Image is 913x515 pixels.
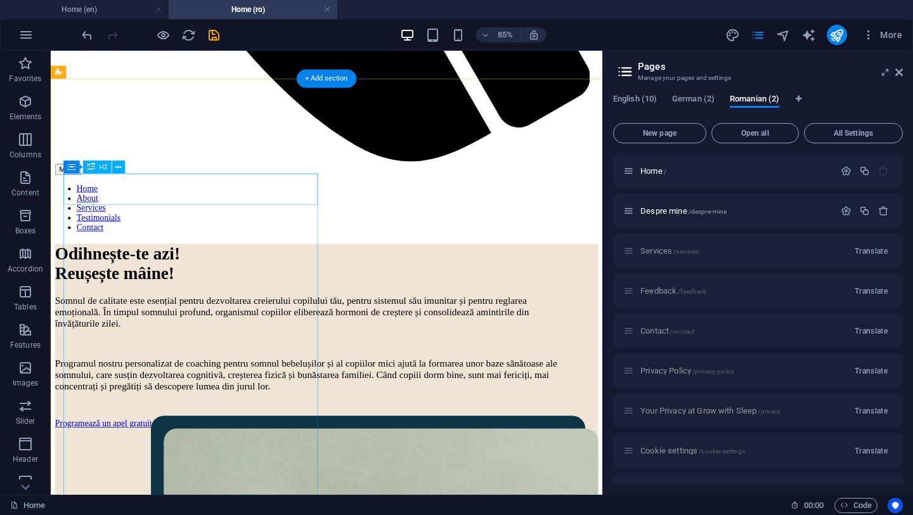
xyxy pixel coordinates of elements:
button: 85% [476,27,521,42]
button: undo [79,27,94,42]
h6: 85% [495,27,515,42]
button: pages [751,27,766,42]
span: Translate [855,446,888,456]
button: publish [827,25,847,45]
p: Header [13,454,38,464]
div: Despre mine/despre-mine [637,207,834,215]
span: Translate [855,246,888,256]
div: Duplicate [859,166,870,176]
button: New page [613,123,706,143]
button: Translate [850,361,893,381]
p: Columns [10,150,41,160]
span: Translate [855,406,888,416]
p: Accordion [8,264,43,274]
button: Code [834,498,877,513]
span: /despre-mine [689,208,727,215]
button: Translate [850,441,893,461]
button: Open all [711,123,799,143]
span: Translate [855,366,888,376]
p: Boxes [15,226,36,236]
div: The startpage cannot be deleted [878,166,889,176]
button: Translate [850,241,893,261]
i: AI Writer [801,28,816,42]
button: Translate [850,321,893,341]
h3: Manage your pages and settings [638,72,877,84]
div: Settings [841,205,851,216]
button: navigator [776,27,791,42]
button: design [725,27,741,42]
i: Design (Ctrl+Alt+Y) [725,28,740,42]
p: Elements [10,112,42,122]
div: Home/ [637,167,834,175]
div: Remove [878,205,889,216]
i: Navigator [776,28,791,42]
p: Features [10,340,41,350]
span: : [813,500,815,510]
i: Reload page [181,28,196,42]
i: Publish [829,28,844,42]
button: text_generator [801,27,817,42]
button: save [206,27,221,42]
p: Content [11,188,39,198]
i: On resize automatically adjust zoom level to fit chosen device. [528,29,540,41]
span: H2 [100,164,108,171]
span: Click to open page [640,206,727,216]
h2: Pages [638,61,903,72]
span: German (2) [672,91,715,109]
button: Click here to leave preview mode and continue editing [155,27,171,42]
h6: Session time [791,498,824,513]
div: Settings [841,166,851,176]
span: All Settings [810,129,897,137]
p: Images [13,378,39,388]
button: All Settings [804,123,903,143]
i: Pages (Ctrl+Alt+S) [751,28,765,42]
div: Language Tabs [613,94,903,118]
span: Translate [855,326,888,336]
button: reload [181,27,196,42]
p: Favorites [9,74,41,84]
i: Save (Ctrl+S) [207,28,221,42]
button: More [857,25,907,45]
button: Translate [850,281,893,301]
span: Home [640,166,666,176]
div: + Add section [297,70,356,88]
span: / [664,168,666,175]
span: More [862,29,902,41]
a: Click to cancel selection. Double-click to open Pages [10,498,45,513]
i: Undo: Change button (Ctrl+Z) [80,28,94,42]
span: Translate [855,286,888,296]
span: Open all [717,129,793,137]
p: Slider [16,416,36,426]
span: Romanian (2) [730,91,779,109]
button: Translate [850,401,893,421]
div: Duplicate [859,205,870,216]
span: Code [840,498,872,513]
span: English (10) [613,91,657,109]
span: New page [619,129,701,137]
h4: Home (ro) [169,3,337,16]
span: 00 00 [804,498,824,513]
p: Tables [14,302,37,312]
button: Usercentrics [888,498,903,513]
